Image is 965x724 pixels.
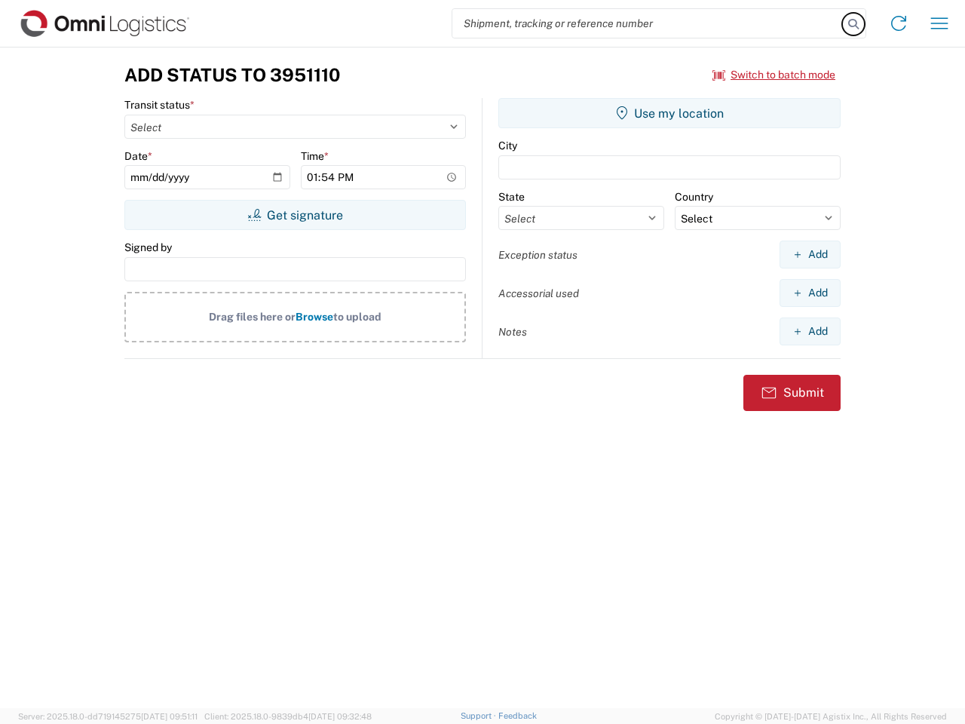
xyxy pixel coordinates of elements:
[124,200,466,230] button: Get signature
[743,375,841,411] button: Submit
[498,98,841,128] button: Use my location
[498,711,537,720] a: Feedback
[124,64,340,86] h3: Add Status to 3951110
[333,311,381,323] span: to upload
[124,98,195,112] label: Transit status
[296,311,333,323] span: Browse
[715,710,947,723] span: Copyright © [DATE]-[DATE] Agistix Inc., All Rights Reserved
[141,712,198,721] span: [DATE] 09:51:11
[498,248,577,262] label: Exception status
[498,287,579,300] label: Accessorial used
[498,325,527,339] label: Notes
[204,712,372,721] span: Client: 2025.18.0-9839db4
[452,9,843,38] input: Shipment, tracking or reference number
[780,241,841,268] button: Add
[675,190,713,204] label: Country
[124,149,152,163] label: Date
[209,311,296,323] span: Drag files here or
[301,149,329,163] label: Time
[308,712,372,721] span: [DATE] 09:32:48
[780,318,841,345] button: Add
[780,279,841,307] button: Add
[461,711,498,720] a: Support
[18,712,198,721] span: Server: 2025.18.0-dd719145275
[498,139,517,152] label: City
[124,241,172,254] label: Signed by
[712,63,835,87] button: Switch to batch mode
[498,190,525,204] label: State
